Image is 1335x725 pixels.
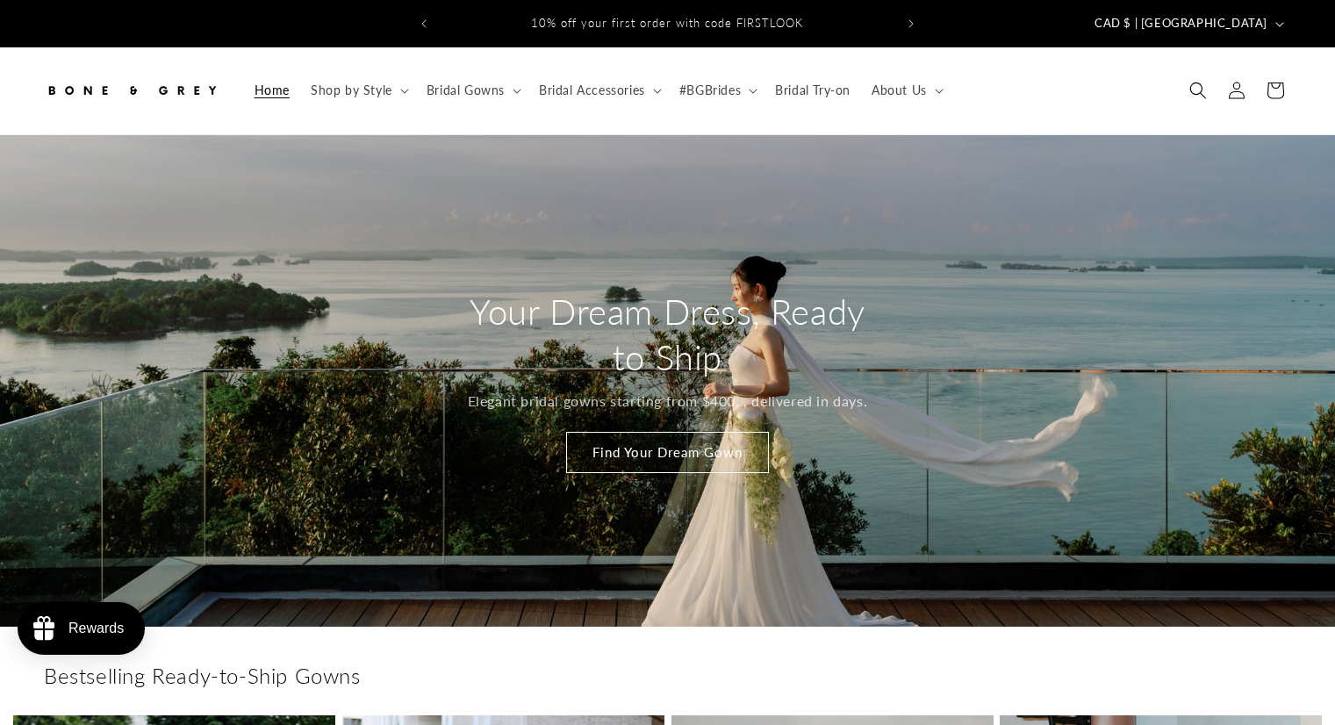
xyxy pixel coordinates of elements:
[300,72,416,109] summary: Shop by Style
[775,83,851,98] span: Bridal Try-on
[468,389,868,414] p: Elegant bridal gowns starting from $400, , delivered in days.
[566,432,769,473] a: Find Your Dream Gown
[764,72,861,109] a: Bridal Try-on
[669,72,764,109] summary: #BGBrides
[872,83,927,98] span: About Us
[311,83,392,98] span: Shop by Style
[255,83,290,98] span: Home
[44,662,1291,689] h2: Bestselling Ready-to-Ship Gowns
[531,16,803,30] span: 10% off your first order with code FIRSTLOOK
[861,72,951,109] summary: About Us
[427,83,505,98] span: Bridal Gowns
[1179,71,1217,110] summary: Search
[416,72,528,109] summary: Bridal Gowns
[892,7,930,40] button: Next announcement
[44,71,219,110] img: Bone and Grey Bridal
[1084,7,1291,40] button: CAD $ | [GEOGRAPHIC_DATA]
[459,289,876,380] h2: Your Dream Dress, Ready to Ship
[68,621,124,636] div: Rewards
[244,72,300,109] a: Home
[1095,15,1267,32] span: CAD $ | [GEOGRAPHIC_DATA]
[38,65,226,117] a: Bone and Grey Bridal
[539,83,645,98] span: Bridal Accessories
[528,72,669,109] summary: Bridal Accessories
[405,7,443,40] button: Previous announcement
[679,83,741,98] span: #BGBrides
